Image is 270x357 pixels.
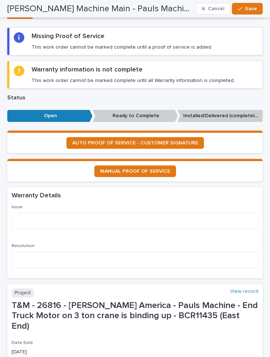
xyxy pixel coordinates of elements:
[32,66,143,74] h2: Warranty information is not complete
[177,110,263,122] p: Installed/Delivered (completely done)
[12,205,22,209] span: Issue
[208,5,224,12] span: Cancel
[7,110,93,122] p: Open
[12,288,34,297] p: Project
[93,110,178,122] p: Ready to Complete
[94,165,176,177] a: MANUAL PROOF OF SERVICE
[12,348,258,356] p: [DATE]
[12,300,258,332] p: T&M - 26816 - [PERSON_NAME] America - Pauls Machine - End Truck Motor on 3 ton crane is binding u...
[32,32,105,41] h2: Missing Proof of Service
[12,192,61,200] h2: Warranty Details
[12,341,33,345] span: Date Sold
[7,94,263,101] p: Status
[12,244,34,248] span: Resolution
[7,4,193,14] h2: Starke - Pauls Machine Main - Pauls Machine - End Truck Motor on 3 ton crane is binding up - BCR1...
[32,77,235,84] p: This work order cannot be marked complete until all Warranty information is completed.
[32,44,212,50] p: This work order cannot be marked complete until a proof of service is added.
[196,3,230,15] button: Cancel
[230,288,258,295] a: View record
[245,5,257,12] span: Save
[72,140,198,145] span: AUTO PROOF OF SERVICE - CUSTOMER SIGNATURE
[100,169,170,174] span: MANUAL PROOF OF SERVICE
[232,3,263,15] button: Save
[66,137,204,149] a: AUTO PROOF OF SERVICE - CUSTOMER SIGNATURE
